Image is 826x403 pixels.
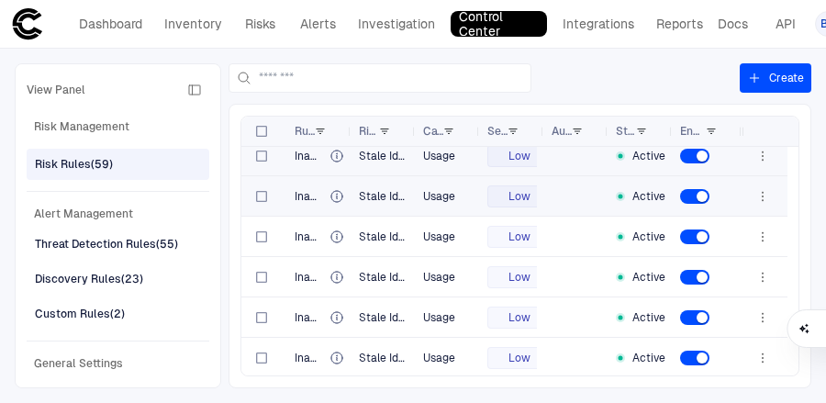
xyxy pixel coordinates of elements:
[423,150,455,162] span: Usage
[35,271,143,287] div: Discovery Rules (23)
[680,124,706,139] span: Enabled
[740,63,811,93] button: Create
[558,11,640,37] a: Integrations
[329,189,344,204] div: The identity has remained unused for an extended period, suggesting it may no longer be necessary...
[423,311,455,324] span: Usage
[359,271,429,284] span: Stale Identity
[329,229,344,244] div: The identity has remained unused for an extended period, suggesting it may no longer be necessary...
[487,124,508,139] span: Severity
[508,270,530,285] span: Low
[359,124,379,139] span: Risk
[359,150,429,162] span: Stale Identity
[159,11,228,37] a: Inventory
[35,306,125,322] div: Custom Rules (2)
[552,124,572,139] span: Automations
[508,310,530,325] span: Low
[295,270,322,285] span: Inactive Azure OAuth App
[353,11,440,37] a: Investigation
[359,230,429,243] span: Stale Identity
[423,271,455,284] span: Usage
[508,229,530,244] span: Low
[35,236,178,252] div: Threat Detection Rules (55)
[295,124,315,139] span: Rule Name
[632,189,665,204] span: Active
[294,11,342,37] a: Alerts
[632,270,665,285] span: Active
[508,189,530,204] span: Low
[423,230,455,243] span: Usage
[35,156,113,173] div: Risk Rules (59)
[616,124,636,139] span: Status
[632,149,665,163] span: Active
[508,149,530,163] span: Low
[632,229,665,244] span: Active
[329,310,344,325] div: The identity has remained unused for an extended period, suggesting it may no longer be necessary...
[423,124,443,139] span: Category
[239,11,283,37] a: Risks
[329,149,344,163] div: The identity has remained unused for an extended period, suggesting it may no longer be necessary...
[709,11,756,37] a: Docs
[632,310,665,325] span: Active
[508,351,530,365] span: Low
[27,203,209,225] span: Alert Management
[295,189,322,204] span: Inactive AWS Access Key
[651,11,709,37] a: Reports
[451,11,547,37] a: Control Center
[295,351,322,365] span: Inactive GCP Service Account
[423,190,455,203] span: Usage
[73,11,148,37] a: Dashboard
[295,310,322,325] span: Inactive GCP OAuth Application
[295,149,322,163] span: Inactive Azure Service Account
[329,270,344,285] div: The identity has remained unused for an extended period, suggesting it may no longer be necessary...
[27,116,209,138] span: Risk Management
[27,353,209,375] span: General Settings
[632,351,665,365] span: Active
[423,352,455,364] span: Usage
[359,190,429,203] span: Stale Identity
[27,83,85,97] span: View Panel
[767,11,804,37] a: API
[329,351,344,365] div: The identity has remained unused for an extended period, suggesting it may no longer be necessary...
[359,352,429,364] span: Stale Identity
[35,386,200,402] div: Privileged Identity Settings (30)
[295,229,322,244] span: Inactive Azure App Registration
[359,311,429,324] span: Stale Identity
